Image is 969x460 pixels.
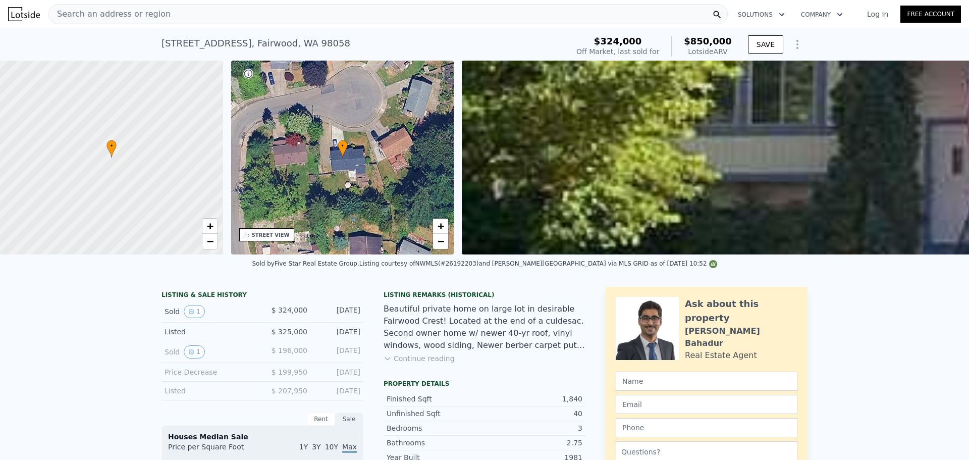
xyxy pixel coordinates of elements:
span: − [206,235,213,247]
a: Log In [855,9,900,19]
div: Property details [384,380,585,388]
div: Unfinished Sqft [387,408,484,419]
div: Listed [165,327,254,337]
span: 10Y [325,443,338,451]
div: [DATE] [315,386,360,396]
span: 1Y [299,443,308,451]
div: Rent [307,413,335,426]
div: Bedrooms [387,423,484,433]
div: LISTING & SALE HISTORY [161,291,363,301]
span: Max [342,443,357,453]
div: Off Market, last sold for [576,46,659,57]
span: $ 325,000 [272,328,307,336]
button: Show Options [787,34,807,55]
button: Company [793,6,851,24]
div: Listed [165,386,254,396]
div: Sale [335,413,363,426]
span: 3Y [312,443,320,451]
a: Zoom in [202,219,218,234]
div: Bathrooms [387,438,484,448]
span: + [438,220,444,232]
input: Email [616,395,797,414]
img: Lotside [8,7,40,21]
div: Beautiful private home on large lot in desirable Fairwood Crest! Located at the end of a culdesac... [384,303,585,351]
button: View historical data [184,305,205,318]
span: + [206,220,213,232]
div: Lotside ARV [684,46,732,57]
span: Search an address or region [49,8,171,20]
div: Finished Sqft [387,394,484,404]
div: Price Decrease [165,367,254,377]
div: Ask about this property [685,297,797,325]
span: • [338,141,348,150]
div: Sold [165,305,254,318]
div: Sold by Five Star Real Estate Group . [252,260,359,267]
div: [DATE] [315,345,360,359]
div: Real Estate Agent [685,349,757,362]
span: $ 207,950 [272,387,307,395]
div: 2.75 [484,438,582,448]
div: Listing courtesy of NWMLS (#26192203) and [PERSON_NAME][GEOGRAPHIC_DATA] via MLS GRID as of [DATE... [359,260,717,267]
div: Houses Median Sale [168,432,357,442]
div: STREET VIEW [252,231,290,239]
div: [STREET_ADDRESS] , Fairwood , WA 98058 [161,36,350,50]
div: 3 [484,423,582,433]
a: Zoom out [433,234,448,249]
div: 40 [484,408,582,419]
div: Price per Square Foot [168,442,262,458]
span: $ 196,000 [272,346,307,354]
div: Sold [165,345,254,359]
img: NWMLS Logo [709,260,717,268]
div: [PERSON_NAME] Bahadur [685,325,797,349]
span: $850,000 [684,36,732,46]
span: $324,000 [594,36,642,46]
span: $ 324,000 [272,306,307,314]
div: Listing Remarks (Historical) [384,291,585,299]
a: Zoom in [433,219,448,234]
div: [DATE] [315,305,360,318]
div: [DATE] [315,327,360,337]
span: • [106,141,117,150]
a: Free Account [900,6,961,23]
span: − [438,235,444,247]
div: 1,840 [484,394,582,404]
div: [DATE] [315,367,360,377]
button: Continue reading [384,353,455,364]
div: • [338,140,348,158]
button: View historical data [184,345,205,359]
button: SAVE [748,35,783,54]
input: Name [616,372,797,391]
input: Phone [616,418,797,437]
button: Solutions [730,6,793,24]
span: $ 199,950 [272,368,307,376]
a: Zoom out [202,234,218,249]
div: • [106,140,117,158]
